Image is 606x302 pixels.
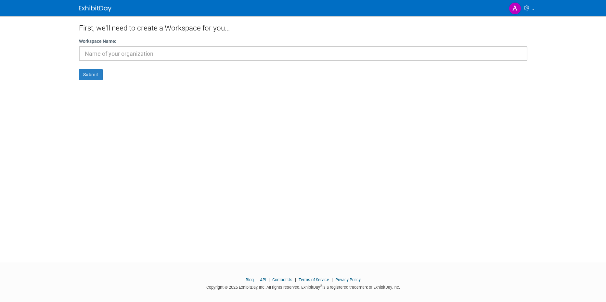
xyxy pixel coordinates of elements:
button: Submit [79,69,103,80]
input: Name of your organization [79,46,527,61]
a: Privacy Policy [335,277,361,282]
a: Contact Us [272,277,292,282]
div: First, we'll need to create a Workspace for you... [79,16,527,38]
img: Annica Gustafsson [509,2,521,15]
img: ExhibitDay [79,6,111,12]
span: | [255,277,259,282]
a: API [260,277,266,282]
span: | [330,277,334,282]
span: | [267,277,271,282]
sup: ® [320,284,322,288]
a: Terms of Service [299,277,329,282]
label: Workspace Name: [79,38,116,44]
span: | [293,277,298,282]
a: Blog [246,277,254,282]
